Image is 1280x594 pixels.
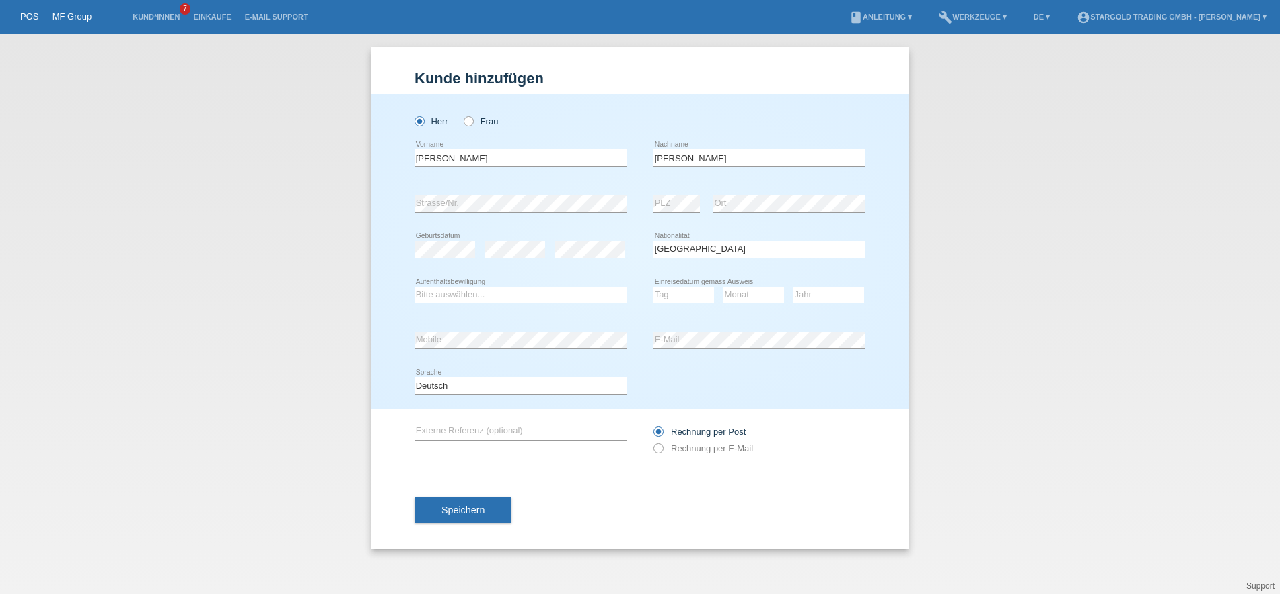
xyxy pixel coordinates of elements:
input: Herr [415,116,423,125]
a: Kund*innen [126,13,186,21]
a: DE ▾ [1027,13,1057,21]
h1: Kunde hinzufügen [415,70,865,87]
input: Frau [464,116,472,125]
i: account_circle [1077,11,1090,24]
i: build [939,11,952,24]
input: Rechnung per Post [653,426,662,443]
span: Speichern [441,505,485,515]
span: 7 [180,3,190,15]
label: Rechnung per Post [653,426,746,437]
label: Rechnung per E-Mail [653,443,753,453]
a: POS — MF Group [20,11,92,22]
a: account_circleStargold Trading GmbH - [PERSON_NAME] ▾ [1070,13,1273,21]
a: Support [1246,581,1275,591]
label: Frau [464,116,498,126]
a: E-Mail Support [238,13,315,21]
label: Herr [415,116,448,126]
input: Rechnung per E-Mail [653,443,662,460]
button: Speichern [415,497,511,523]
a: buildWerkzeuge ▾ [932,13,1014,21]
a: Einkäufe [186,13,238,21]
i: book [849,11,863,24]
a: bookAnleitung ▾ [843,13,919,21]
